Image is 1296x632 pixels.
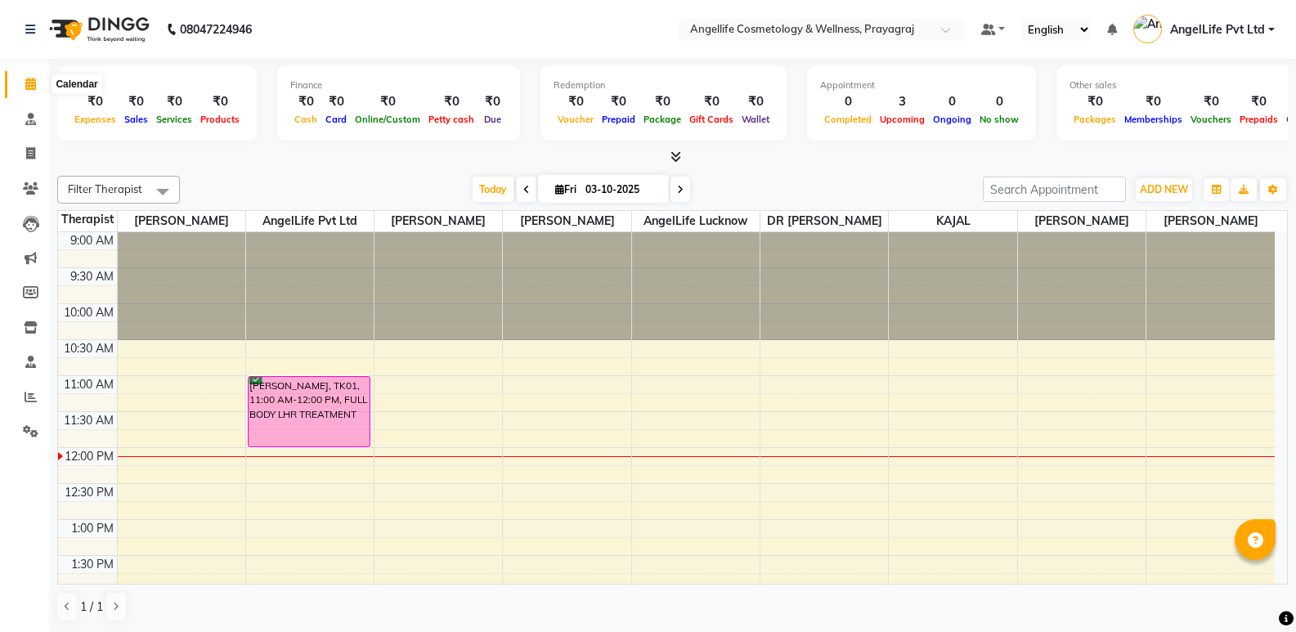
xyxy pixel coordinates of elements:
[889,211,1016,231] span: KAJAL
[478,92,507,111] div: ₹0
[1136,178,1192,201] button: ADD NEW
[196,92,244,111] div: ₹0
[820,78,1023,92] div: Appointment
[290,92,321,111] div: ₹0
[80,598,103,616] span: 1 / 1
[68,520,117,537] div: 1:00 PM
[374,211,502,231] span: [PERSON_NAME]
[1227,567,1280,616] iframe: chat widget
[975,92,1023,111] div: 0
[424,114,478,125] span: Petty cash
[321,92,351,111] div: ₹0
[1186,114,1235,125] span: Vouchers
[1146,211,1275,231] span: [PERSON_NAME]
[290,78,507,92] div: Finance
[1018,211,1146,231] span: [PERSON_NAME]
[52,74,101,94] div: Calendar
[70,78,244,92] div: Total
[480,114,505,125] span: Due
[1133,15,1162,43] img: AngelLife Pvt Ltd
[554,114,598,125] span: Voucher
[581,177,662,202] input: 2025-10-03
[68,182,142,195] span: Filter Therapist
[152,114,196,125] span: Services
[70,114,120,125] span: Expenses
[61,340,117,357] div: 10:30 AM
[876,114,929,125] span: Upcoming
[1070,114,1120,125] span: Packages
[1140,183,1188,195] span: ADD NEW
[598,114,639,125] span: Prepaid
[632,211,760,231] span: AngelLife Lucknow
[58,211,117,228] div: Therapist
[1070,92,1120,111] div: ₹0
[760,211,888,231] span: DR [PERSON_NAME]
[554,92,598,111] div: ₹0
[152,92,196,111] div: ₹0
[929,92,975,111] div: 0
[820,92,876,111] div: 0
[975,114,1023,125] span: No show
[249,377,370,446] div: [PERSON_NAME], TK01, 11:00 AM-12:00 PM, FULL BODY LHR TREATMENT
[685,114,738,125] span: Gift Cards
[68,556,117,573] div: 1:30 PM
[503,211,630,231] span: [PERSON_NAME]
[639,92,685,111] div: ₹0
[61,412,117,429] div: 11:30 AM
[929,114,975,125] span: Ongoing
[876,92,929,111] div: 3
[424,92,478,111] div: ₹0
[118,211,245,231] span: [PERSON_NAME]
[290,114,321,125] span: Cash
[1186,92,1235,111] div: ₹0
[67,268,117,285] div: 9:30 AM
[1120,114,1186,125] span: Memberships
[473,177,513,202] span: Today
[1120,92,1186,111] div: ₹0
[120,114,152,125] span: Sales
[554,78,774,92] div: Redemption
[246,211,374,231] span: AngelLife Pvt Ltd
[983,177,1126,202] input: Search Appointment
[120,92,152,111] div: ₹0
[1235,114,1282,125] span: Prepaids
[551,183,581,195] span: Fri
[351,114,424,125] span: Online/Custom
[61,376,117,393] div: 11:00 AM
[738,92,774,111] div: ₹0
[321,114,351,125] span: Card
[738,114,774,125] span: Wallet
[70,92,120,111] div: ₹0
[180,7,252,52] b: 08047224946
[820,114,876,125] span: Completed
[61,484,117,501] div: 12:30 PM
[1235,92,1282,111] div: ₹0
[598,92,639,111] div: ₹0
[61,304,117,321] div: 10:00 AM
[639,114,685,125] span: Package
[351,92,424,111] div: ₹0
[685,92,738,111] div: ₹0
[196,114,244,125] span: Products
[1170,21,1265,38] span: AngelLife Pvt Ltd
[61,448,117,465] div: 12:00 PM
[42,7,154,52] img: logo
[67,232,117,249] div: 9:00 AM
